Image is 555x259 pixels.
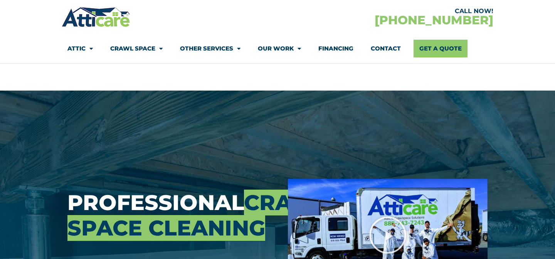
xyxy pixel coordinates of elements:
[258,40,301,57] a: Our Work
[67,40,93,57] a: Attic
[368,216,407,254] div: Play Video
[277,8,493,14] div: CALL NOW!
[318,40,353,57] a: Financing
[180,40,240,57] a: Other Services
[67,190,329,241] span: Crawl Space Cleaning
[110,40,163,57] a: Crawl Space
[414,40,468,57] a: Get A Quote
[67,40,488,57] nav: Menu
[67,190,276,241] h3: Professional
[371,40,401,57] a: Contact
